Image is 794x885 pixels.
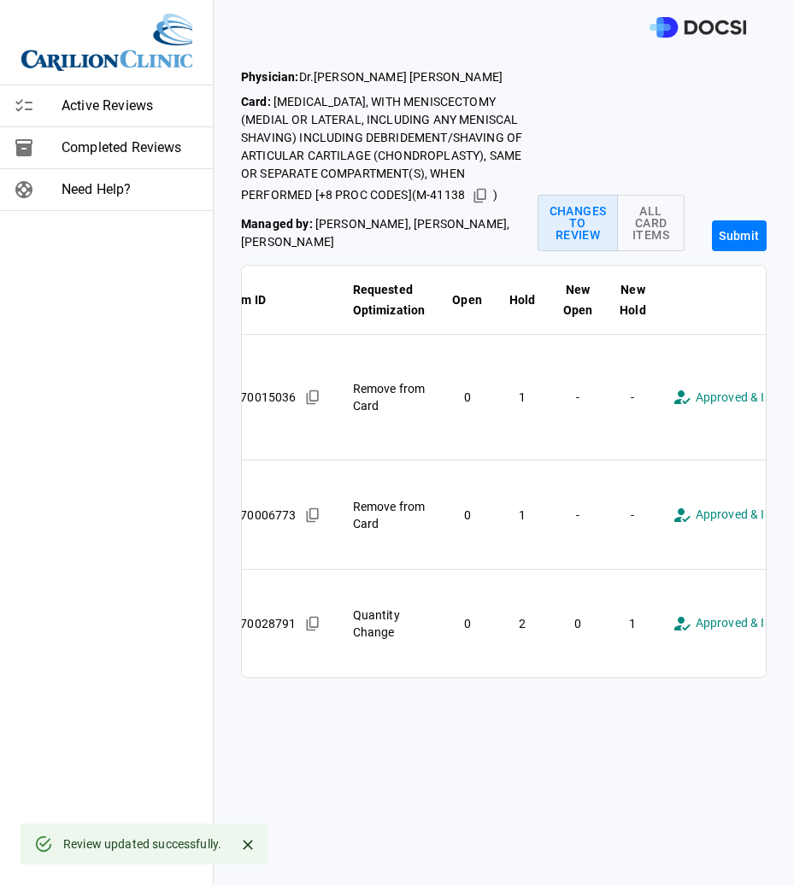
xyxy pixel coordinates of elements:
[620,283,646,317] strong: New Hold
[241,215,538,251] span: [PERSON_NAME], [PERSON_NAME], [PERSON_NAME]
[468,183,493,208] button: Copied!
[339,569,439,677] td: Quantity Change
[550,335,607,460] td: -
[496,460,550,569] td: 1
[339,460,439,569] td: Remove from Card
[226,293,266,307] strong: Item ID
[563,283,593,317] strong: New Open
[63,829,221,859] div: Review updated successfully.
[452,293,482,307] strong: Open
[438,335,496,460] td: 0
[650,17,746,38] img: DOCSI Logo
[300,502,326,528] button: Copied!
[438,460,496,569] td: 0
[235,832,261,858] button: Close
[496,335,550,460] td: 1
[241,93,538,208] span: [MEDICAL_DATA], WITH MENISCECTOMY (MEDIAL OR LATERAL, INCLUDING ANY MENISCAL SHAVING) INCLUDING D...
[509,293,536,307] strong: Hold
[241,95,271,108] strong: Card:
[62,179,199,200] span: Need Help?
[712,220,767,252] button: Submit
[606,335,660,460] td: -
[62,96,199,116] span: Active Reviews
[617,195,685,251] button: All Card Items
[62,138,199,158] span: Completed Reviews
[226,507,297,524] span: 1070006773
[241,217,313,231] strong: Managed by:
[300,611,326,636] button: Copied!
[538,195,618,251] button: Changes to Review
[241,70,299,84] strong: Physician:
[606,569,660,677] td: 1
[226,389,297,406] span: 1070015036
[550,569,607,677] td: 0
[21,14,192,71] img: Site Logo
[606,460,660,569] td: -
[353,283,426,317] strong: Requested Optimization
[300,384,326,410] button: Copied!
[496,569,550,677] td: 2
[241,68,538,86] span: Dr. [PERSON_NAME] [PERSON_NAME]
[550,460,607,569] td: -
[438,569,496,677] td: 0
[226,615,297,632] span: 1070028791
[339,335,439,460] td: Remove from Card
